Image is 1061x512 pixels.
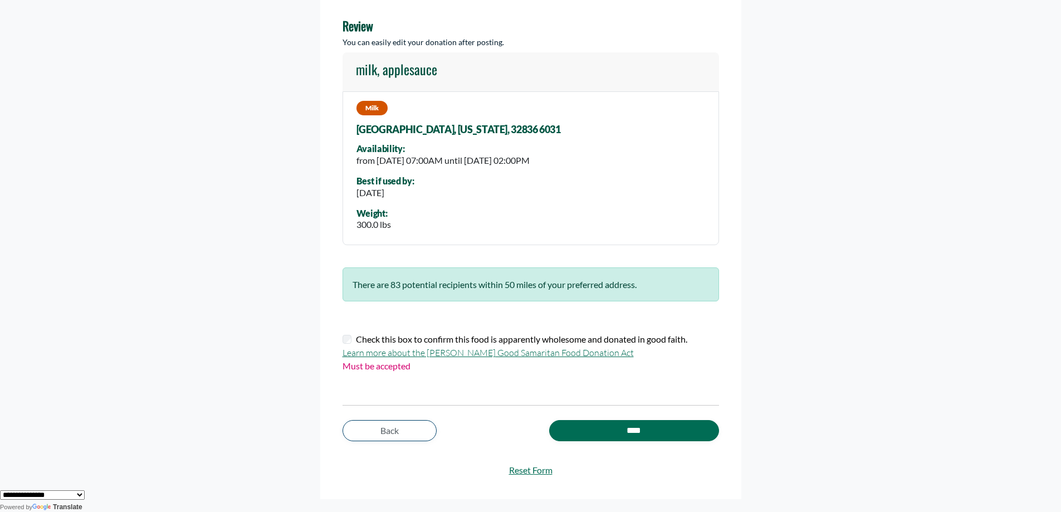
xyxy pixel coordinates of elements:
img: Google Translate [32,504,53,511]
h4: milk, applesauce [356,61,437,77]
div: There are 83 potential recipients within 50 miles of your preferred address. [343,267,719,301]
a: Reset Form [343,464,719,477]
div: [DATE] [356,186,414,199]
div: Best if used by: [356,176,414,186]
div: Availability: [356,144,530,154]
h4: Review [343,18,719,33]
span: [GEOGRAPHIC_DATA], [US_STATE], 32836 6031 [356,124,561,135]
div: 300.0 lbs [356,218,391,231]
h5: You can easily edit your donation after posting. [343,38,719,47]
div: from [DATE] 07:00AM until [DATE] 02:00PM [356,154,530,167]
p: Must be accepted [343,359,719,373]
a: Translate [32,503,82,511]
a: Back [343,420,437,441]
span: Milk [356,101,388,115]
label: Check this box to confirm this food is apparently wholesome and donated in good faith. [356,333,687,346]
a: Learn more about the [PERSON_NAME] Good Samaritan Food Donation Act [343,347,634,358]
div: Weight: [356,208,391,218]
